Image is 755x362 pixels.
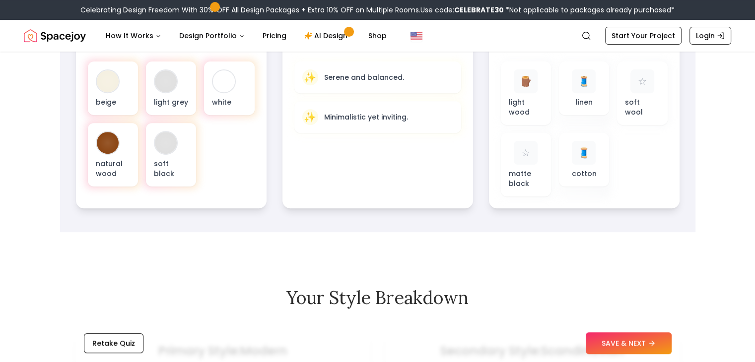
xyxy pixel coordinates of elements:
p: beige [96,97,130,107]
button: Retake Quiz [84,333,143,353]
a: Pricing [255,26,294,46]
p: matte black [509,169,543,188]
nav: Global [24,20,731,52]
h2: Your Style Breakdown [76,288,680,307]
span: 🧵 [578,74,590,88]
p: linen [575,97,592,107]
a: AI Design [296,26,358,46]
span: Use code: [420,5,504,15]
p: Serene and balanced. [324,72,404,82]
p: light grey [154,97,188,107]
a: Login [689,27,731,45]
button: SAVE & NEXT [586,332,672,354]
button: How It Works [98,26,169,46]
span: 🪵 [520,74,532,88]
p: light wood [509,97,543,117]
a: Shop [360,26,395,46]
img: Spacejoy Logo [24,26,86,46]
a: Spacejoy [24,26,86,46]
button: Design Portfolio [171,26,253,46]
p: cotton [571,169,596,179]
p: soft black [154,159,188,179]
b: CELEBRATE30 [454,5,504,15]
p: soft wool [625,97,659,117]
span: *Not applicable to packages already purchased* [504,5,675,15]
img: United States [411,30,422,42]
div: Celebrating Design Freedom With 30% OFF All Design Packages + Extra 10% OFF on Multiple Rooms. [80,5,675,15]
a: Start Your Project [605,27,682,45]
span: ✨ [304,70,316,84]
span: 🧵 [578,146,590,160]
span: ☆ [638,74,647,88]
span: ✨ [304,110,316,124]
span: ☆ [521,146,530,160]
p: Minimalistic yet inviting. [324,112,408,122]
nav: Main [98,26,395,46]
p: natural wood [96,159,130,179]
p: white [212,97,246,107]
